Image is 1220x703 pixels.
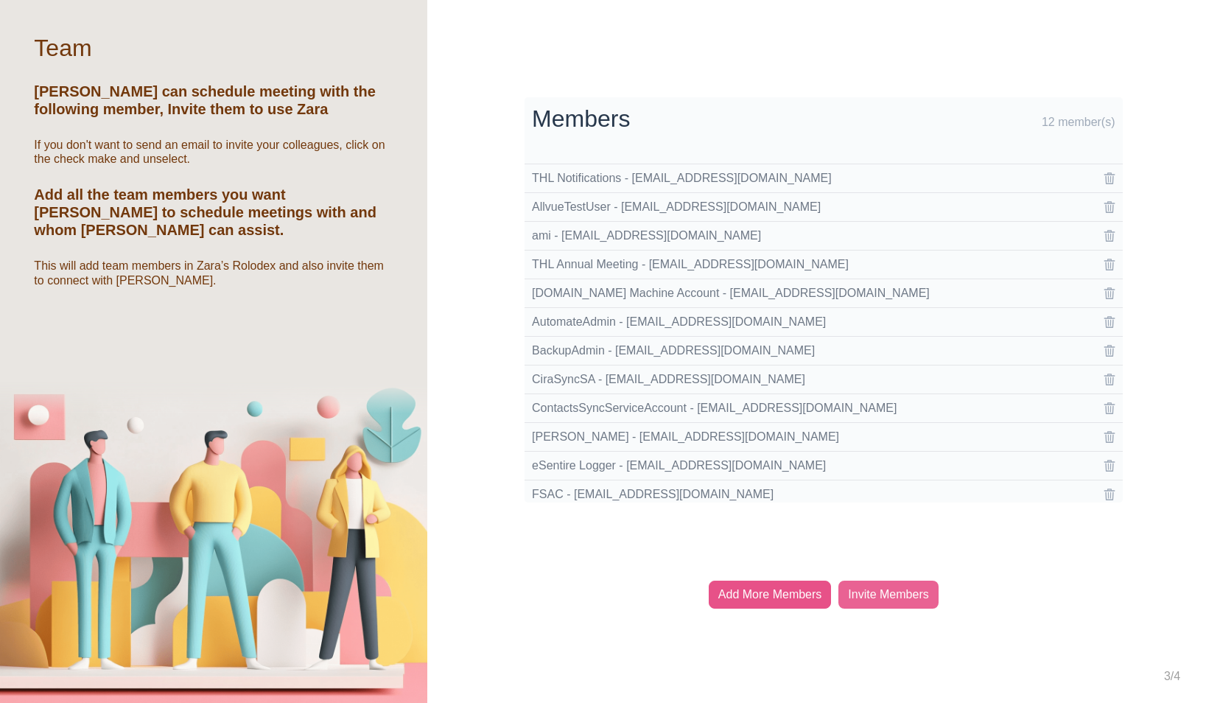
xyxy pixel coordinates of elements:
[34,259,393,287] h6: This will add team members in Zara’s Rolodex and also invite them to connect with [PERSON_NAME].
[525,451,943,480] td: eSentire Logger - [EMAIL_ADDRESS][DOMAIN_NAME]
[525,480,943,508] td: FSAC - [EMAIL_ADDRESS][DOMAIN_NAME]
[1164,668,1180,703] div: 3/4
[34,34,91,62] h2: Team
[838,581,938,609] div: Invite Members
[34,83,393,118] h5: [PERSON_NAME] can schedule meeting with the following member, Invite them to use Zara
[525,394,943,422] td: ContactsSyncServiceAccount - [EMAIL_ADDRESS][DOMAIN_NAME]
[525,365,943,394] td: CiraSyncSA - [EMAIL_ADDRESS][DOMAIN_NAME]
[709,581,832,609] div: Add More Members
[34,138,393,166] h6: If you don't want to send an email to invite your colleagues, click on the check make and unselect.
[34,186,393,239] h5: Add all the team members you want [PERSON_NAME] to schedule meetings with and whom [PERSON_NAME] ...
[525,336,943,365] td: BackupAdmin - [EMAIL_ADDRESS][DOMAIN_NAME]
[525,307,943,336] td: AutomateAdmin - [EMAIL_ADDRESS][DOMAIN_NAME]
[525,192,943,221] td: AllvueTestUser - [EMAIL_ADDRESS][DOMAIN_NAME]
[525,250,943,279] td: THL Annual Meeting - [EMAIL_ADDRESS][DOMAIN_NAME]
[525,221,943,250] td: ami - [EMAIL_ADDRESS][DOMAIN_NAME]
[943,97,1122,164] td: 12 member(s)
[525,164,943,192] td: THL Notifications - [EMAIL_ADDRESS][DOMAIN_NAME]
[525,279,943,307] td: [DOMAIN_NAME] Machine Account - [EMAIL_ADDRESS][DOMAIN_NAME]
[525,422,943,451] td: [PERSON_NAME] - [EMAIL_ADDRESS][DOMAIN_NAME]
[532,105,936,133] h2: Members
